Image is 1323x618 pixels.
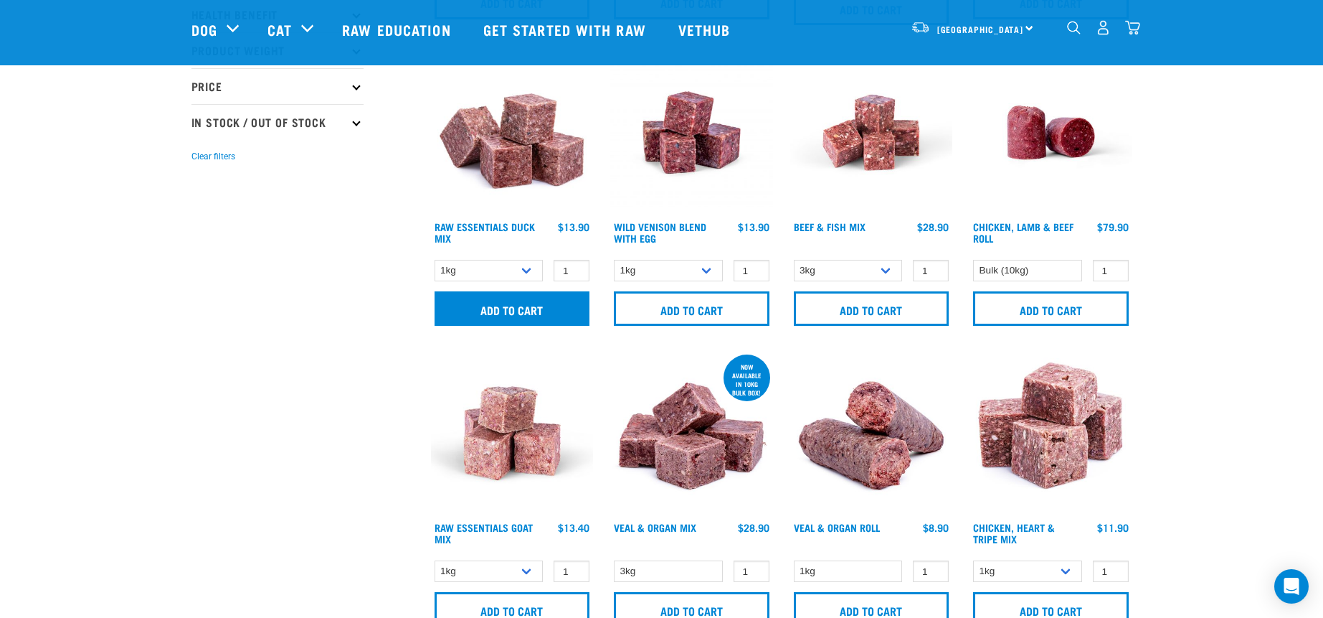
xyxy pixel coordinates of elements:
img: Venison Egg 1616 [610,51,773,214]
input: 1 [554,561,589,583]
img: user.png [1096,20,1111,35]
a: Chicken, Lamb & Beef Roll [973,224,1073,240]
p: In Stock / Out Of Stock [191,104,364,140]
input: 1 [734,561,769,583]
div: $13.40 [558,522,589,533]
input: Add to cart [973,291,1129,326]
div: $79.90 [1097,221,1129,233]
div: $13.90 [558,221,589,233]
input: 1 [913,561,949,583]
img: 1158 Veal Organ Mix 01 [610,352,773,515]
img: van-moving.png [911,21,930,34]
a: Wild Venison Blend with Egg [614,224,706,240]
button: Clear filters [191,150,235,163]
a: Raw Essentials Duck Mix [435,224,535,240]
input: 1 [913,260,949,282]
img: Raw Essentials Chicken Lamb Beef Bulk Minced Raw Dog Food Roll Unwrapped [969,51,1132,214]
input: 1 [1093,260,1129,282]
div: $11.90 [1097,522,1129,533]
div: now available in 10kg bulk box! [724,356,770,403]
input: 1 [734,260,769,282]
img: home-icon@2x.png [1125,20,1140,35]
img: 1062 Chicken Heart Tripe Mix 01 [969,352,1132,515]
a: Beef & Fish Mix [794,224,866,229]
input: 1 [554,260,589,282]
div: $8.90 [923,522,949,533]
a: Veal & Organ Mix [614,525,696,530]
a: Chicken, Heart & Tripe Mix [973,525,1055,541]
img: home-icon-1@2x.png [1067,21,1081,34]
img: Veal Organ Mix Roll 01 [790,352,953,515]
div: $28.90 [917,221,949,233]
div: $13.90 [738,221,769,233]
a: Cat [267,19,292,40]
span: [GEOGRAPHIC_DATA] [937,27,1024,32]
a: Get started with Raw [469,1,664,58]
div: Open Intercom Messenger [1274,569,1309,604]
a: Dog [191,19,217,40]
a: Raw Essentials Goat Mix [435,525,533,541]
img: ?1041 RE Lamb Mix 01 [431,51,594,214]
p: Price [191,68,364,104]
input: Add to cart [614,291,769,326]
input: 1 [1093,561,1129,583]
img: Goat M Ix 38448 [431,352,594,515]
a: Raw Education [328,1,468,58]
div: $28.90 [738,522,769,533]
a: Veal & Organ Roll [794,525,880,530]
input: Add to cart [794,291,949,326]
img: Beef Mackerel 1 [790,51,953,214]
a: Vethub [664,1,749,58]
input: Add to cart [435,291,590,326]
